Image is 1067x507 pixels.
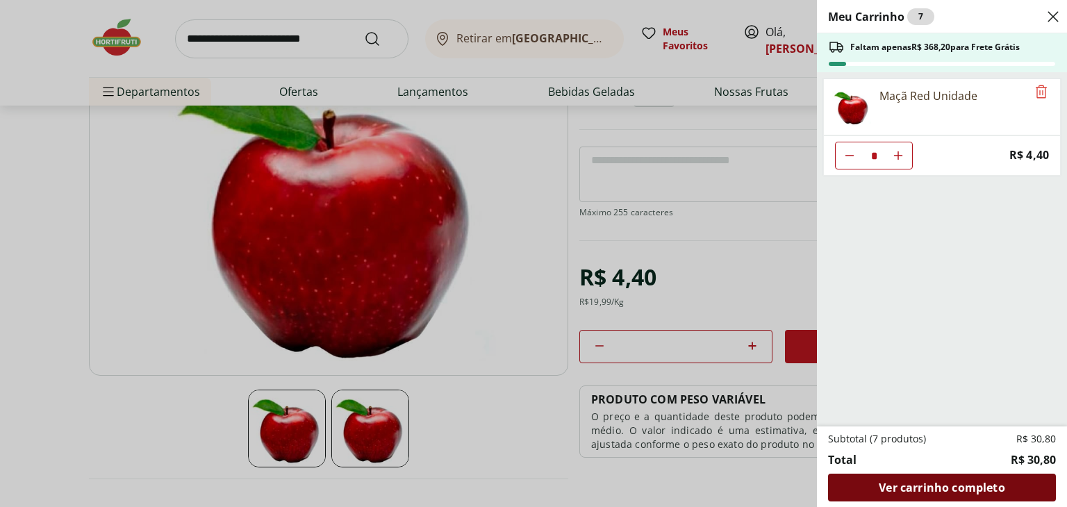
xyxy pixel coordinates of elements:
[1016,432,1056,446] span: R$ 30,80
[832,88,871,126] img: Principal
[879,482,1004,493] span: Ver carrinho completo
[1009,146,1049,165] span: R$ 4,40
[828,474,1056,501] a: Ver carrinho completo
[879,88,977,104] div: Maçã Red Unidade
[828,451,857,468] span: Total
[884,142,912,169] button: Aumentar Quantidade
[850,42,1020,53] span: Faltam apenas R$ 368,20 para Frete Grátis
[828,8,934,25] h2: Meu Carrinho
[863,142,884,169] input: Quantidade Atual
[828,432,926,446] span: Subtotal (7 produtos)
[836,142,863,169] button: Diminuir Quantidade
[1011,451,1056,468] span: R$ 30,80
[1033,84,1050,101] button: Remove
[907,8,934,25] div: 7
